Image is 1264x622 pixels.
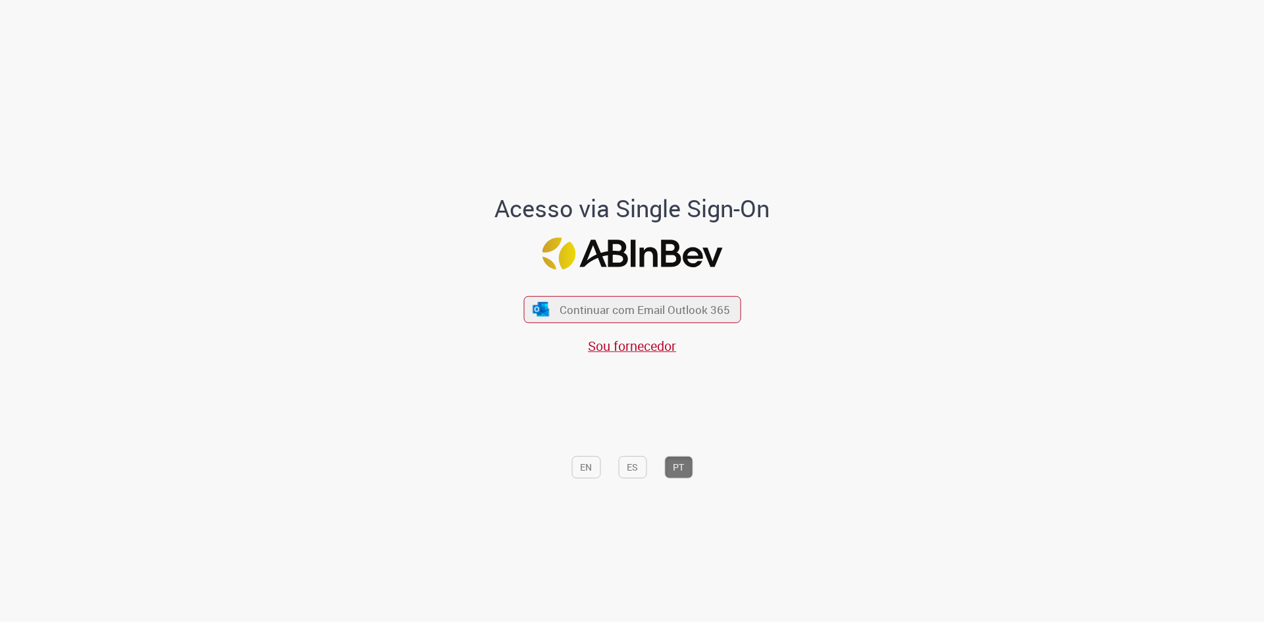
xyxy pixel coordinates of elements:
button: EN [571,456,600,479]
button: ES [618,456,646,479]
img: Logo ABInBev [542,238,722,270]
a: Sou fornecedor [588,337,676,355]
span: Continuar com Email Outlook 365 [560,302,730,317]
img: ícone Azure/Microsoft 360 [532,302,550,316]
button: PT [664,456,693,479]
h1: Acesso via Single Sign-On [450,195,815,222]
button: ícone Azure/Microsoft 360 Continuar com Email Outlook 365 [523,296,741,323]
